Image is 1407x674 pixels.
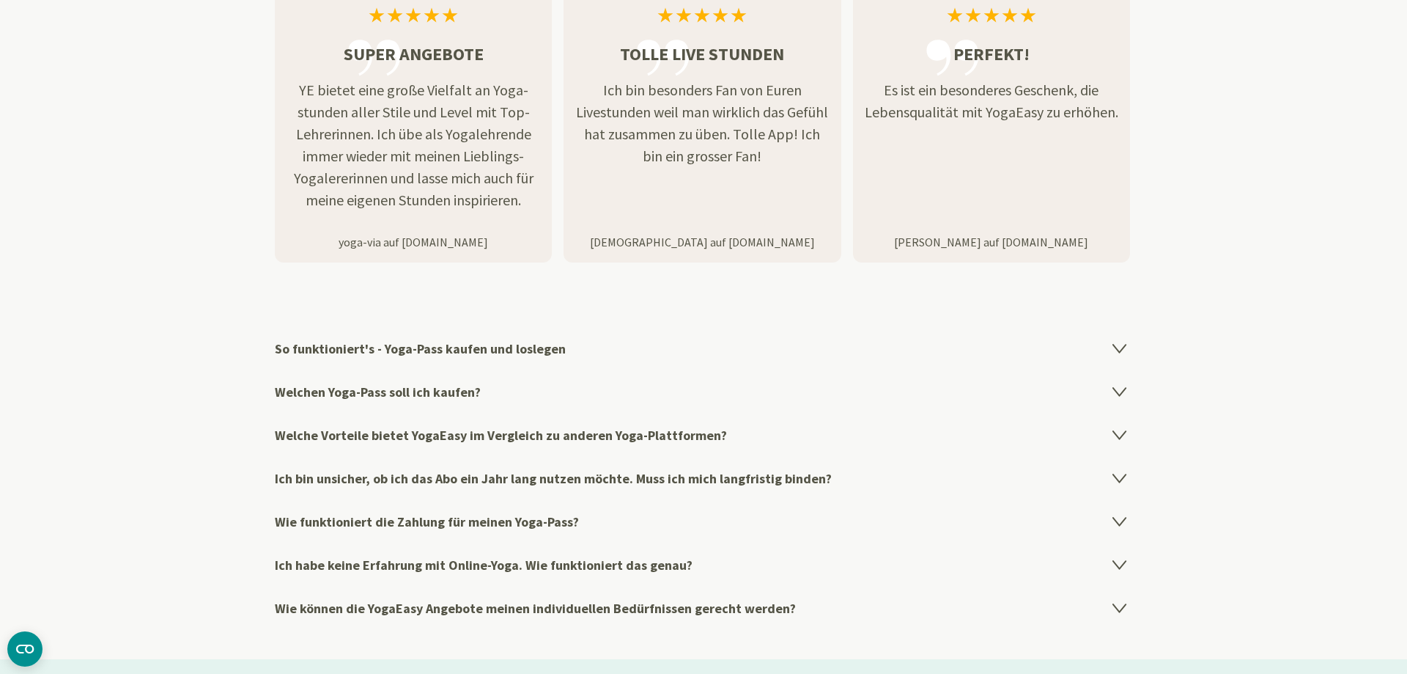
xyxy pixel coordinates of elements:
h3: Perfekt! [853,41,1130,67]
h4: Ich habe keine Erfahrung mit Online-Yoga. Wie funktioniert das genau? [275,543,1132,587]
p: [DEMOGRAPHIC_DATA] auf [DOMAIN_NAME] [564,233,841,251]
h3: Super Angebote [275,41,552,67]
h4: Wie können die YogaEasy Angebote meinen individuellen Bedürfnissen gerecht werden? [275,587,1132,630]
p: Ich bin besonders Fan von Euren Livestunden weil man wirklich das Gefühl hat zusammen zu üben. To... [564,79,841,167]
h4: Wie funktioniert die Zahlung für meinen Yoga-Pass? [275,500,1132,543]
h4: So funktioniert's - Yoga-Pass kaufen und loslegen [275,327,1132,370]
button: CMP-Widget öffnen [7,631,43,667]
h4: Ich bin unsicher, ob ich das Abo ein Jahr lang nutzen möchte. Muss ich mich langfristig binden? [275,457,1132,500]
p: YE bietet eine große Vielfalt an Yoga-stunden aller Stile und Level mit Top-Lehrerinnen. Ich übe ... [275,79,552,211]
h4: Welchen Yoga-Pass soll ich kaufen? [275,370,1132,414]
h4: Welche Vorteile bietet YogaEasy im Vergleich zu anderen Yoga-Plattformen? [275,414,1132,457]
p: Es ist ein besonderes Geschenk, die Lebensqualität mit YogaEasy zu erhöhen. [853,79,1130,123]
h3: Tolle Live Stunden [564,41,841,67]
p: [PERSON_NAME] auf [DOMAIN_NAME] [853,233,1130,251]
p: yoga-via auf [DOMAIN_NAME] [275,233,552,251]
